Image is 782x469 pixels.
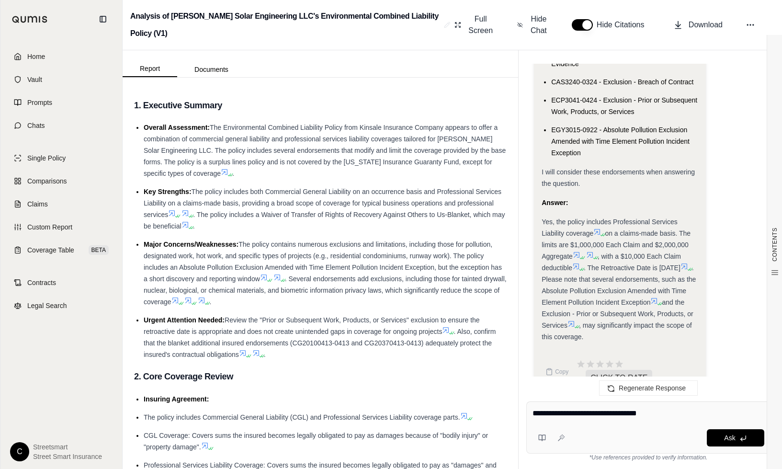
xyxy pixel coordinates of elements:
a: Claims [6,194,116,215]
span: . Several endorsements add exclusions, including those for tainted drywall, nuclear, biological, ... [144,275,507,306]
span: . Please note that several endorsements, such as the Absolute Pollution Exclusion Amended with Ti... [542,264,696,306]
span: Regenerate Response [619,384,686,392]
span: Overall Assessment: [144,124,210,131]
span: ADF2000-0622 - Policy Amendment - Extrinsic Evidence [551,48,690,68]
span: . [232,170,234,177]
span: Vault [27,75,42,84]
a: Single Policy [6,148,116,169]
a: Custom Report [6,217,116,238]
button: Report [123,61,177,77]
span: CONTENTS [771,228,779,262]
span: Custom Report [27,222,72,232]
button: Copy [542,362,572,381]
span: EGY3015-0922 - Absolute Pollution Exclusion Amended with Time Element Pollution Incident Exception [551,126,690,157]
span: Copy [555,368,568,376]
button: Documents [177,62,246,77]
h2: Analysis of [PERSON_NAME] Solar Engineering LLC's Environmental Combined Liability Policy (V1) [130,8,440,42]
span: on a claims-made basis. The limits are $1,000,000 Each Claim and $2,000,000 Aggregate [542,229,691,260]
span: . [193,222,195,230]
span: . Also, confirm that the blanket additional insured endorsements (CG20100413-0413 and CG20370413-... [144,328,496,358]
span: Chats [27,121,45,130]
span: . The Retroactive Date is [DATE] [584,264,680,272]
span: Comparisons [27,176,67,186]
div: C [10,442,29,461]
span: Legal Search [27,301,67,310]
span: Download [689,19,723,31]
h3: 2. Core Coverage Review [134,368,507,385]
span: Urgent Attention Needed: [144,316,225,324]
span: The policy contains numerous exclusions and limitations, including those for pollution, designate... [144,240,502,283]
span: CAS3240-0324 - Exclusion - Breach of Contract [551,78,693,86]
a: Legal Search [6,295,116,316]
span: Key Strengths: [144,188,192,195]
button: Full Screen [451,10,498,40]
a: Contracts [6,272,116,293]
span: . [264,351,266,358]
button: Collapse sidebar [95,11,111,27]
span: , may significantly impact the scope of this coverage. [542,321,691,341]
a: Chats [6,115,116,136]
button: Download [669,15,726,34]
a: Comparisons [6,171,116,192]
span: Hide Chat [529,13,549,36]
span: Ask [724,434,735,442]
span: Full Screen [467,13,494,36]
h3: 1. Executive Summary [134,97,507,114]
button: Regenerate Response [599,380,698,396]
a: Home [6,46,116,67]
span: The Environmental Combined Liability Policy from Kinsale Insurance Company appears to offer a com... [144,124,506,177]
span: Coverage Table [27,245,74,255]
span: CLICK TO RATE [586,370,652,386]
span: Prompts [27,98,52,107]
button: Hide Chat [513,10,553,40]
span: Streetsmart [33,442,102,452]
div: *Use references provided to verify information. [526,454,771,461]
span: Yes, the policy includes Professional Services Liability coverage [542,218,678,237]
span: The policy includes both Commercial General Liability on an occurrence basis and Professional Ser... [144,188,501,218]
span: I will consider these endorsements when answering the question. [542,168,695,187]
img: Qumis Logo [12,16,48,23]
span: Contracts [27,278,56,287]
button: Ask [707,429,764,446]
span: The policy includes Commercial General Liability (CGL) and Professional Services Liability covera... [144,413,460,421]
a: Coverage TableBETA [6,240,116,261]
span: Claims [27,199,48,209]
span: Hide Citations [597,19,650,31]
span: Home [27,52,45,61]
span: and the Exclusion - Prior or Subsequent Work, Products, or Services [542,298,693,329]
span: Single Policy [27,153,66,163]
span: Review the "Prior or Subsequent Work, Products, or Services" exclusion to ensure the retroactive ... [144,316,480,335]
span: BETA [89,245,109,255]
span: , with a $10,000 Each Claim deductible [542,252,681,272]
span: . The policy includes a Waiver of Transfer of Rights of Recovery Against Others to Us-Blanket, wh... [144,211,505,230]
span: Major Concerns/Weaknesses: [144,240,238,248]
span: Insuring Agreement: [144,395,209,403]
span: CGL Coverage: Covers sums the insured becomes legally obligated to pay as damages because of "bod... [144,432,488,451]
strong: Answer: [542,199,568,206]
span: ECP3041-0424 - Exclusion - Prior or Subsequent Work, Products, or Services [551,96,697,115]
span: Street Smart Insurance [33,452,102,461]
span: . [209,298,211,306]
a: Vault [6,69,116,90]
a: Prompts [6,92,116,113]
